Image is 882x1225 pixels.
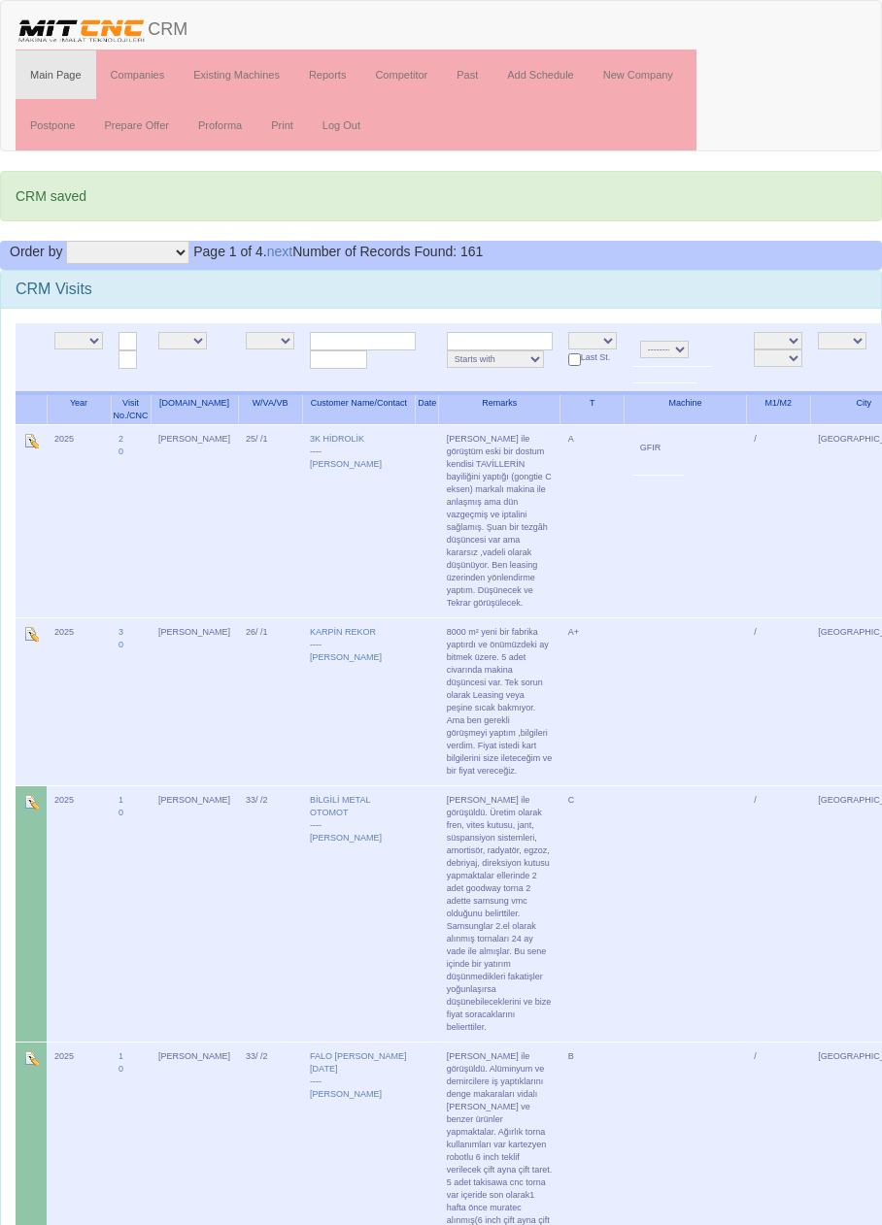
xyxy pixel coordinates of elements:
td: GFIR [632,433,669,475]
td: [PERSON_NAME] [151,785,238,1042]
a: 1 [119,795,123,805]
h3: CRM Visits [16,281,866,298]
a: Competitor [360,50,442,99]
a: 3K HİDROLİK [310,434,364,444]
td: 2025 [47,424,111,617]
a: Log Out [308,101,375,149]
td: [PERSON_NAME] ile görüşüldü. Üretim olarak fren, vites kutusu, jant, süspansiyon sistemleri, amor... [439,785,560,1042]
a: Print [256,101,308,149]
td: [PERSON_NAME] [151,617,238,785]
img: Edit [23,433,39,448]
td: C [560,785,625,1042]
a: Main Page [16,50,96,99]
img: Edit [23,794,39,810]
a: 3 [119,627,123,637]
td: 2025 [47,785,111,1042]
td: [PERSON_NAME] ile görüştüm eski bir dostum kendisi TAVİLLERİN bayiliğini yaptığı (gongtie C eksen... [439,424,560,617]
a: 0 [119,640,123,649]
th: M1/M2 [746,393,810,425]
a: Reports [294,50,361,99]
th: Remarks [439,393,560,425]
td: 33/ /2 [238,785,302,1042]
td: ---- [302,424,416,617]
a: 2 [119,434,123,444]
a: next [267,244,292,259]
a: Postpone [16,101,89,149]
img: Edit [23,1050,39,1066]
a: Existing Machines [179,50,294,99]
a: Proforma [184,101,256,149]
td: / [746,424,810,617]
td: 26/ /1 [238,617,302,785]
td: 25/ /1 [238,424,302,617]
img: Edit [23,626,39,642]
td: A [560,424,625,617]
a: KARPİN REKOR [310,627,376,637]
a: [PERSON_NAME] [310,833,382,843]
th: T [560,393,625,425]
th: Year [47,393,111,425]
a: FALO [PERSON_NAME][DATE] [310,1051,407,1074]
th: [DOMAIN_NAME] [151,393,238,425]
a: [PERSON_NAME] [310,652,382,662]
a: 0 [119,1064,123,1074]
span: Number of Records Found: 161 [193,244,483,259]
th: Customer Name/Contact [302,393,416,425]
img: header.png [16,16,148,45]
td: ---- [302,617,416,785]
a: Companies [96,50,180,99]
td: / [746,617,810,785]
a: 0 [119,447,123,456]
td: A+ [560,617,625,785]
th: W/VA/VB [238,393,302,425]
th: Visit No./CNC [111,393,151,425]
a: Add Schedule [492,50,589,99]
td: [PERSON_NAME] [151,424,238,617]
td: 8000 m² yeni bir fabrika yaptırdı ve önümüzdeki ay bitmek üzere. 5 adet civarında makina düşünces... [439,617,560,785]
a: [PERSON_NAME] [310,459,382,469]
th: Date [416,393,439,425]
span: Page 1 of 4. [193,244,267,259]
a: 0 [119,808,123,817]
a: Prepare Offer [89,101,183,149]
th: Machine [625,393,747,425]
a: Past [442,50,492,99]
a: New Company [589,50,688,99]
a: [PERSON_NAME] [310,1089,382,1099]
a: 1 [119,1051,123,1061]
td: / [746,785,810,1042]
td: ---- [302,785,416,1042]
a: CRM [1,1,202,50]
td: 2025 [47,617,111,785]
a: BİLGİLİ METAL OTOMOT [310,795,370,817]
td: Last St. [560,323,625,393]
